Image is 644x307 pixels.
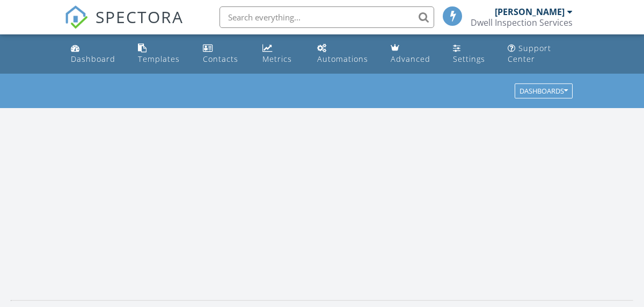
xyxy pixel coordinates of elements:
div: Automations [317,54,368,64]
div: Templates [138,54,180,64]
div: Settings [453,54,485,64]
a: Dashboard [67,39,125,69]
img: The Best Home Inspection Software - Spectora [64,5,88,29]
div: Contacts [203,54,238,64]
input: Search everything... [219,6,434,28]
a: Metrics [258,39,304,69]
a: Settings [449,39,495,69]
a: Advanced [386,39,440,69]
div: Metrics [262,54,292,64]
a: SPECTORA [64,15,184,37]
button: Dashboards [515,84,573,99]
a: Templates [134,39,190,69]
a: Automations (Basic) [313,39,378,69]
a: Support Center [503,39,577,69]
div: Advanced [391,54,430,64]
div: Support Center [508,43,551,64]
div: [PERSON_NAME] [495,6,565,17]
div: Dashboards [519,88,568,95]
a: Contacts [199,39,250,69]
div: Dashboard [71,54,115,64]
div: Dwell Inspection Services [471,17,573,28]
span: SPECTORA [96,5,184,28]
